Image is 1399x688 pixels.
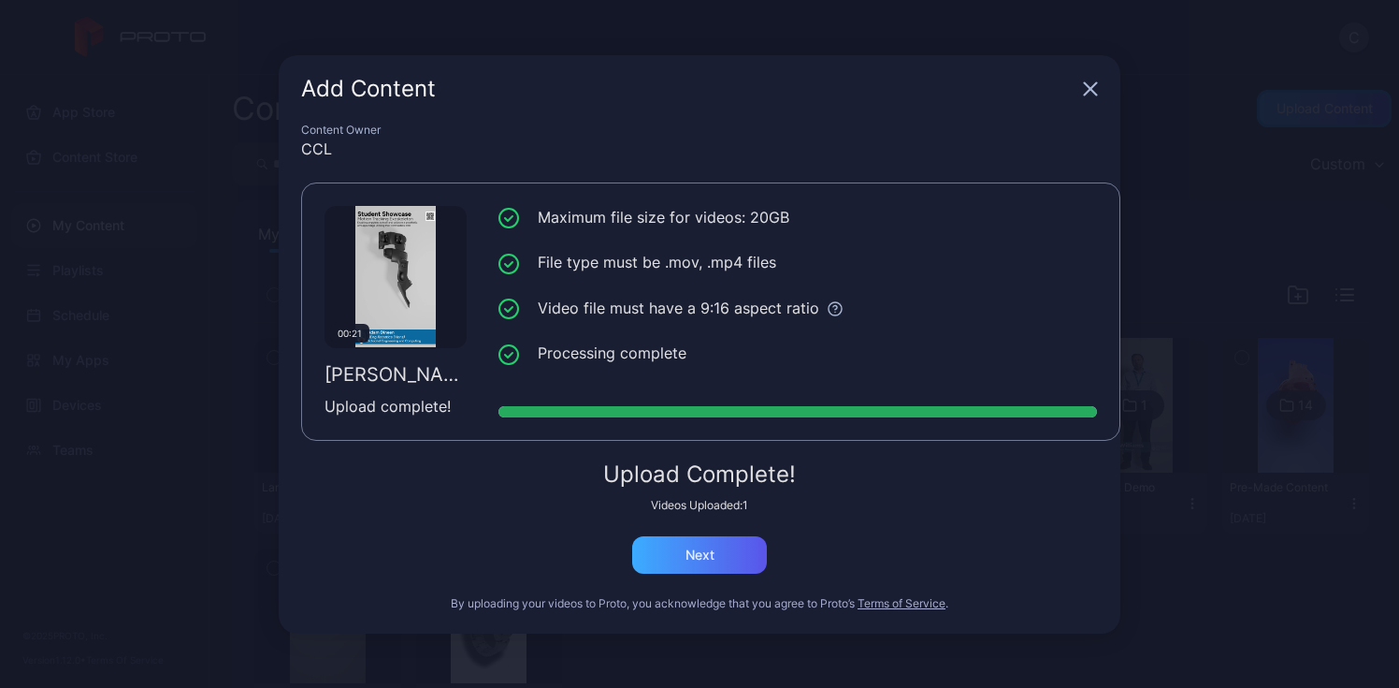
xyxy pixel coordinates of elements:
[301,138,1098,160] div: CCL
[632,536,767,574] button: Next
[330,324,369,343] div: 00:21
[498,251,1097,274] li: File type must be .mov, .mp4 files
[301,498,1098,513] div: Videos Uploaded: 1
[498,297,1097,320] li: Video file must have a 9:16 aspect ratio
[301,463,1098,486] div: Upload Complete!
[325,363,467,386] div: [PERSON_NAME] D Robot Render with QR FINAL(1).mp4
[498,206,1097,229] li: Maximum file size for videos: 20GB
[301,78,1075,100] div: Add Content
[858,596,945,611] button: Terms of Service
[301,123,1098,138] div: Content Owner
[498,342,1097,365] li: Processing complete
[685,548,714,563] div: Next
[325,395,467,417] div: Upload complete!
[301,596,1098,611] div: By uploading your videos to Proto, you acknowledge that you agree to Proto’s .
